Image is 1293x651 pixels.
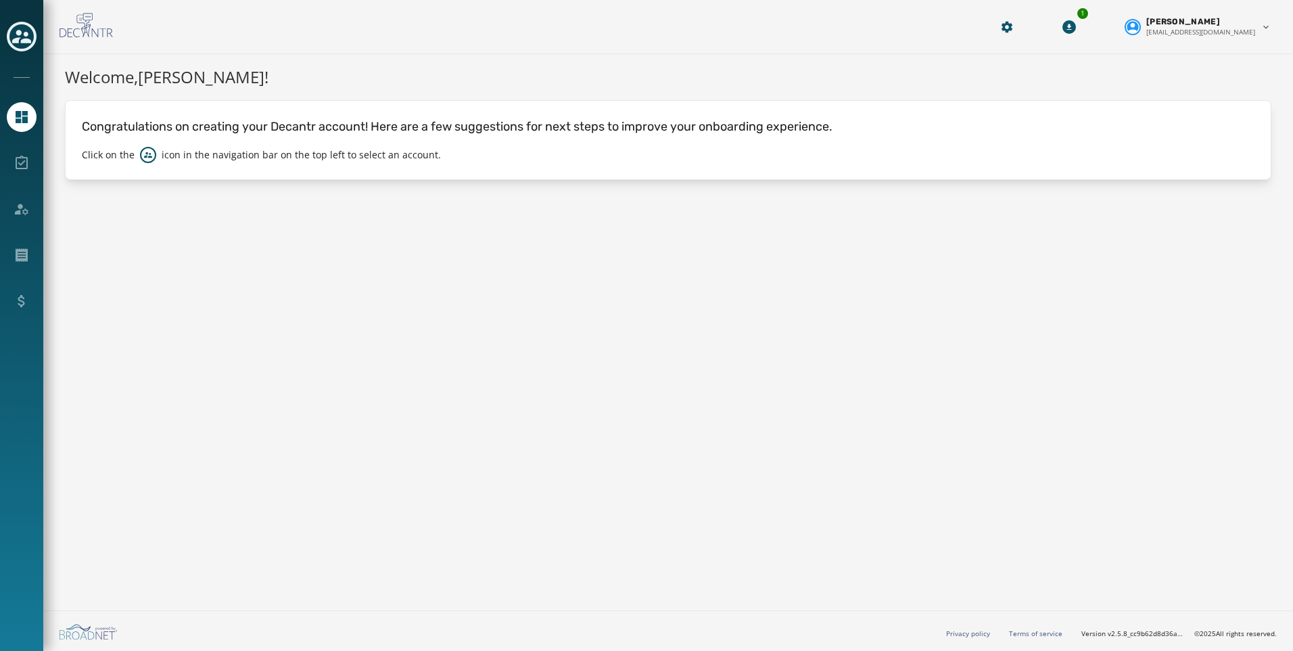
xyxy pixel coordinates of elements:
span: [EMAIL_ADDRESS][DOMAIN_NAME] [1146,27,1255,37]
div: 1 [1076,7,1089,20]
h1: Welcome, [PERSON_NAME] ! [65,65,1271,89]
button: Manage global settings [995,15,1019,39]
a: Terms of service [1009,629,1062,638]
p: icon in the navigation bar on the top left to select an account. [162,148,441,162]
a: Privacy policy [946,629,990,638]
p: Click on the [82,148,135,162]
button: Download Menu [1057,15,1081,39]
p: Congratulations on creating your Decantr account! Here are a few suggestions for next steps to im... [82,117,1254,136]
span: [PERSON_NAME] [1146,16,1220,27]
span: Version [1081,629,1183,639]
button: Toggle account select drawer [7,22,37,51]
button: User settings [1119,11,1277,43]
a: Navigate to Home [7,102,37,132]
span: © 2025 All rights reserved. [1194,629,1277,638]
span: v2.5.8_cc9b62d8d36ac40d66e6ee4009d0e0f304571100 [1108,629,1183,639]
